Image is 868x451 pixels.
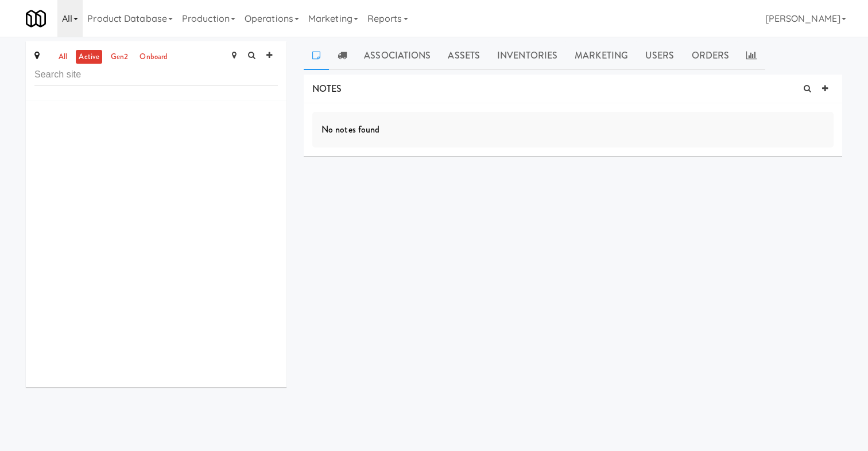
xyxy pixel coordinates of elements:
[26,9,46,29] img: Micromart
[312,82,342,95] span: NOTES
[34,64,278,85] input: Search site
[637,41,683,70] a: Users
[137,50,170,64] a: onboard
[566,41,637,70] a: Marketing
[489,41,566,70] a: Inventories
[56,50,70,64] a: all
[355,41,439,70] a: Associations
[108,50,131,64] a: gen2
[683,41,738,70] a: Orders
[439,41,489,70] a: Assets
[76,50,102,64] a: active
[312,112,834,147] div: No notes found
